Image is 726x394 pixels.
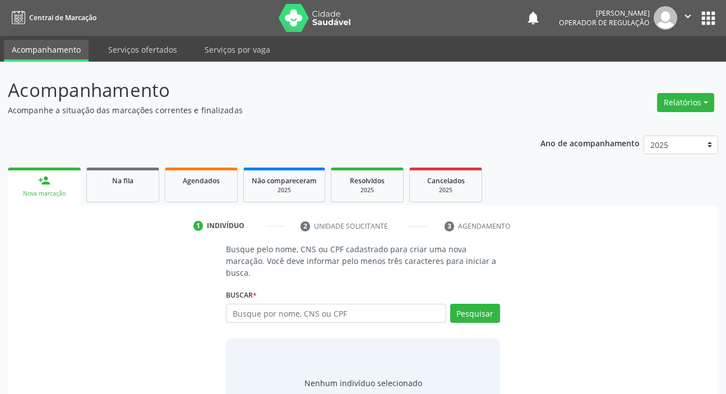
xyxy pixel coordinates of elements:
span: Resolvidos [350,176,385,186]
span: Operador de regulação [559,18,650,27]
div: person_add [38,174,50,187]
span: Não compareceram [252,176,317,186]
i:  [682,10,694,22]
div: 2025 [418,186,474,194]
button: apps [699,8,718,28]
button:  [677,6,699,30]
div: 2025 [339,186,395,194]
div: 1 [193,221,204,231]
button: notifications [525,10,541,26]
p: Ano de acompanhamento [540,136,640,150]
span: Agendados [183,176,220,186]
span: Na fila [112,176,133,186]
span: Central de Marcação [29,13,96,22]
div: Nenhum indivíduo selecionado [304,377,422,389]
button: Pesquisar [450,304,500,323]
a: Serviços por vaga [197,40,278,59]
div: Nova marcação [16,189,73,198]
span: Cancelados [427,176,465,186]
div: 2025 [252,186,317,194]
button: Relatórios [657,93,714,112]
p: Acompanhe a situação das marcações correntes e finalizadas [8,104,505,116]
p: Acompanhamento [8,76,505,104]
a: Acompanhamento [4,40,89,62]
a: Central de Marcação [8,8,96,27]
img: img [654,6,677,30]
input: Busque por nome, CNS ou CPF [226,304,446,323]
div: Indivíduo [207,221,244,231]
a: Serviços ofertados [100,40,185,59]
label: Buscar [226,286,257,304]
div: [PERSON_NAME] [559,8,650,18]
p: Busque pelo nome, CNS ou CPF cadastrado para criar uma nova marcação. Você deve informar pelo men... [226,243,500,279]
